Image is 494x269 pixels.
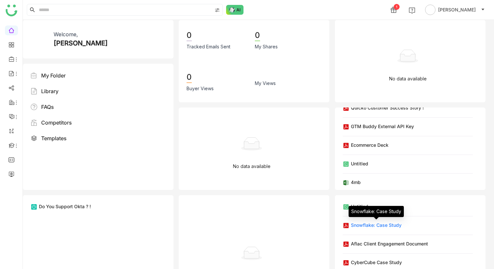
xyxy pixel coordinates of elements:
div: [PERSON_NAME] [54,38,108,48]
img: search-type.svg [215,8,220,13]
div: Aflac Client Engagement Document [351,240,428,247]
div: Library [41,87,58,95]
div: Competitors [41,119,72,126]
div: Templates [41,134,67,142]
div: Buyer Views [187,85,214,92]
div: Quicko Customer Success Story ! [351,104,424,111]
img: logo [6,5,17,16]
div: 4mb [351,179,361,186]
div: CyberCube Case Study [351,259,402,266]
span: [PERSON_NAME] [438,6,476,13]
div: Welcome, [54,30,78,38]
div: 0 [187,30,192,41]
div: 1 [394,4,400,10]
div: Ecommerce Deck [351,142,388,148]
div: Snowflake: Case Study [351,222,402,228]
img: ask-buddy-normal.svg [226,5,244,15]
div: 0 [187,72,192,83]
div: My Folder [41,72,66,79]
button: [PERSON_NAME] [424,5,486,15]
img: 660678f9f7baa80c65ae30ae [31,30,48,48]
div: 0 [255,30,260,41]
div: Untitled [351,203,368,210]
div: Tracked Emails Sent [187,43,230,50]
p: No data available [233,163,271,170]
div: Untitled [351,160,368,167]
div: FAQs [41,103,54,111]
p: No data available [389,75,427,82]
div: My Views [255,80,276,87]
div: GTM Buddy External API Key [351,123,414,130]
img: help.svg [409,7,415,14]
div: Snowflake: Case Study [349,206,404,217]
div: My Shares [255,43,278,50]
div: Do you support Okta ? ! [39,203,91,210]
img: avatar [425,5,436,15]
